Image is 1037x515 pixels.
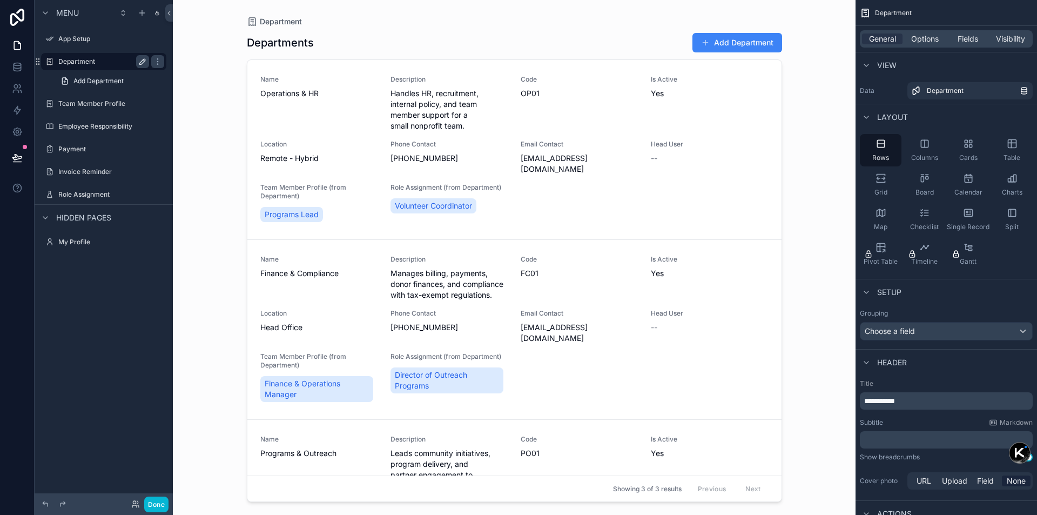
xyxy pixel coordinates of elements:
[860,392,1033,410] div: scrollable content
[927,86,964,95] span: Department
[58,190,164,199] label: Role Assignment
[869,34,896,44] span: General
[247,16,302,27] a: Department
[390,352,508,361] span: Role Assignment (from Department)
[860,238,901,270] button: Pivot Table
[1000,418,1033,427] span: Markdown
[144,497,169,512] button: Done
[390,255,508,264] span: Description
[911,153,938,162] span: Columns
[911,257,938,266] span: Timeline
[960,257,977,266] span: Gantt
[877,112,908,123] span: Layout
[904,238,945,270] button: Timeline
[613,485,682,493] span: Showing 3 of 3 results
[860,322,1033,340] button: Choose a field
[58,99,164,108] label: Team Member Profile
[58,168,164,176] label: Invoice Reminder
[260,255,378,264] span: Name
[521,435,638,444] span: Code
[991,134,1033,166] button: Table
[390,198,476,213] a: Volunteer Coordinator
[872,153,889,162] span: Rows
[860,134,901,166] button: Rows
[395,200,472,211] span: Volunteer Coordinator
[651,435,768,444] span: Is Active
[989,418,1033,427] a: Markdown
[521,322,638,344] span: [EMAIL_ADDRESS][DOMAIN_NAME]
[260,88,378,99] span: Operations & HR
[991,203,1033,236] button: Split
[651,268,768,279] span: Yes
[395,370,499,391] span: Director of Outreach Programs
[877,60,897,71] span: View
[41,118,166,135] a: Employee Responsibility
[260,16,302,27] span: Department
[947,238,989,270] button: Gantt
[58,57,145,66] label: Department
[390,309,508,318] span: Phone Contact
[265,209,319,220] span: Programs Lead
[947,203,989,236] button: Single Record
[860,86,903,95] label: Data
[56,8,79,18] span: Menu
[247,60,782,239] a: NameOperations & HRDescriptionHandles HR, recruitment, internal policy, and team member support f...
[260,448,378,459] span: Programs & Outreach
[911,34,939,44] span: Options
[904,134,945,166] button: Columns
[1004,153,1020,162] span: Table
[58,145,164,153] label: Payment
[651,448,768,459] span: Yes
[692,33,782,52] button: Add Department
[651,75,768,84] span: Is Active
[864,257,898,266] span: Pivot Table
[390,153,508,164] span: [PHONE_NUMBER]
[41,95,166,112] a: Team Member Profile
[907,82,1033,99] a: Department
[58,238,164,246] label: My Profile
[54,72,166,90] a: Add Department
[265,378,369,400] span: Finance & Operations Manager
[41,53,166,70] a: Department
[651,309,768,318] span: Head User
[390,140,508,149] span: Phone Contact
[56,212,111,223] span: Hidden pages
[860,203,901,236] button: Map
[996,34,1025,44] span: Visibility
[260,309,378,318] span: Location
[521,448,638,459] span: PO01
[874,188,887,197] span: Grid
[260,153,378,164] span: Remote - Hybrid
[260,183,378,200] span: Team Member Profile (from Department)
[915,188,934,197] span: Board
[904,169,945,201] button: Board
[977,476,994,486] span: Field
[390,183,508,192] span: Role Assignment (from Department)
[260,352,378,370] span: Team Member Profile (from Department)
[877,287,901,298] span: Setup
[875,9,912,17] span: Department
[260,435,378,444] span: Name
[959,153,978,162] span: Cards
[58,35,164,43] label: App Setup
[247,239,782,419] a: NameFinance & ComplianceDescriptionManages billing, payments, donor finances, and compliance with...
[390,367,503,393] a: Director of Outreach Programs
[521,140,638,149] span: Email Contact
[521,309,638,318] span: Email Contact
[41,141,166,158] a: Payment
[1002,188,1022,197] span: Charts
[260,322,378,333] span: Head Office
[651,322,657,333] span: --
[247,35,314,50] h1: Departments
[865,326,915,336] span: Choose a field
[860,431,1033,449] div: scrollable content
[521,153,638,175] span: [EMAIL_ADDRESS][DOMAIN_NAME]
[521,88,638,99] span: OP01
[860,379,1033,388] label: Title
[390,88,508,131] span: Handles HR, recruitment, internal policy, and team member support for a small nonprofit team.
[260,207,323,222] a: Programs Lead
[390,435,508,444] span: Description
[521,75,638,84] span: Code
[41,30,166,48] a: App Setup
[41,233,166,251] a: My Profile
